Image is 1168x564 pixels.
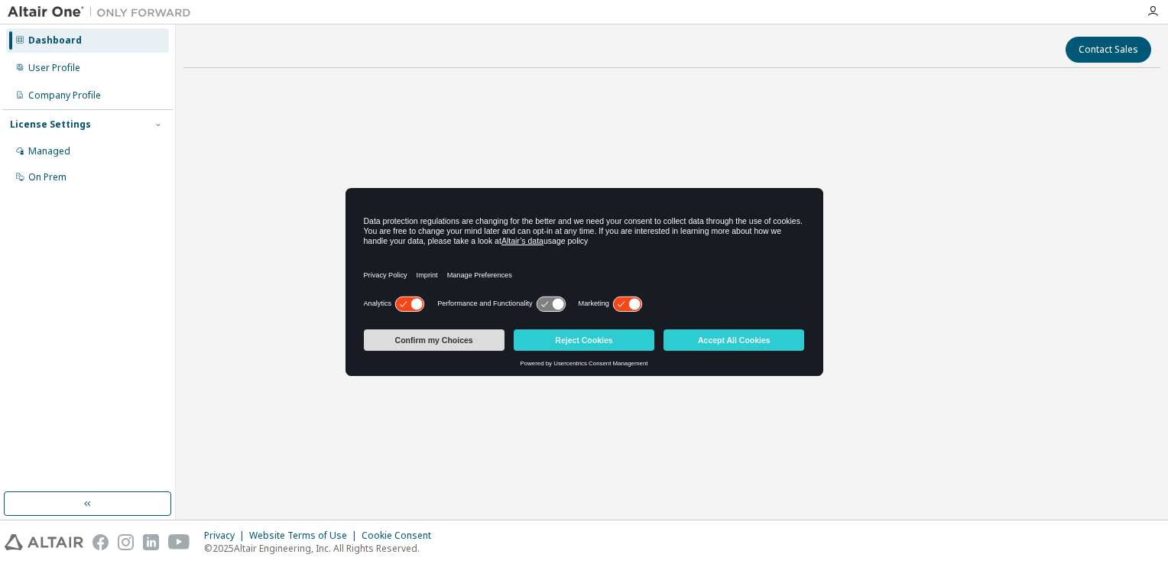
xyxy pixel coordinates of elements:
[5,534,83,550] img: altair_logo.svg
[28,145,70,157] div: Managed
[10,118,91,131] div: License Settings
[143,534,159,550] img: linkedin.svg
[249,530,362,542] div: Website Terms of Use
[28,62,80,74] div: User Profile
[28,89,101,102] div: Company Profile
[204,530,249,542] div: Privacy
[168,534,190,550] img: youtube.svg
[1066,37,1151,63] button: Contact Sales
[8,5,199,20] img: Altair One
[118,534,134,550] img: instagram.svg
[204,542,440,555] p: © 2025 Altair Engineering, Inc. All Rights Reserved.
[28,34,82,47] div: Dashboard
[362,530,440,542] div: Cookie Consent
[28,171,67,183] div: On Prem
[92,534,109,550] img: facebook.svg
